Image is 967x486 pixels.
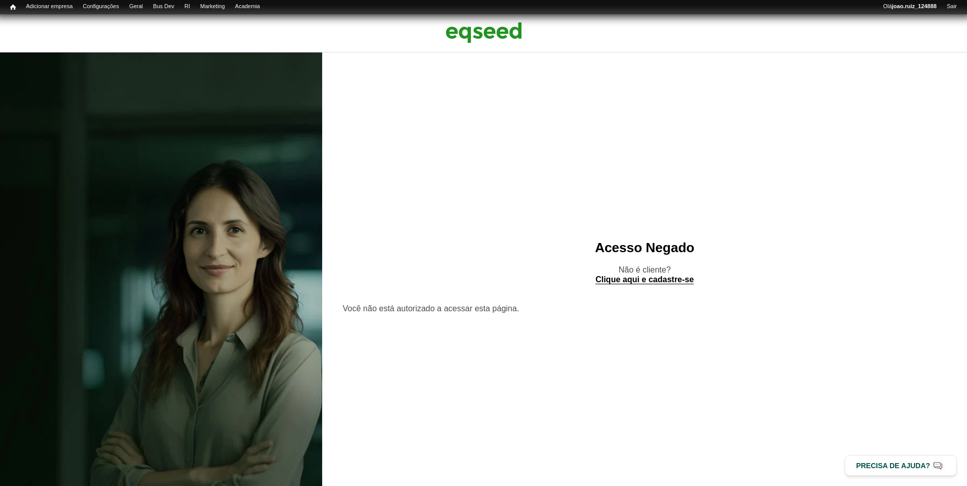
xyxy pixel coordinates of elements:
a: Olájoao.ruiz_124888 [878,3,942,11]
a: Academia [230,3,265,11]
img: EqSeed Logo [446,20,522,45]
a: Marketing [195,3,230,11]
a: Bus Dev [148,3,179,11]
a: Configurações [78,3,124,11]
a: Início [5,3,21,12]
a: Geral [124,3,148,11]
a: Sair [942,3,962,11]
strong: joao.ruiz_124888 [892,3,937,9]
a: Adicionar empresa [21,3,78,11]
section: Você não está autorizado a acessar esta página. [343,305,947,313]
a: RI [179,3,195,11]
span: Início [10,4,16,11]
a: Clique aqui e cadastre-se [595,276,694,284]
p: Não é cliente? [343,265,947,284]
h2: Acesso Negado [343,240,947,255]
